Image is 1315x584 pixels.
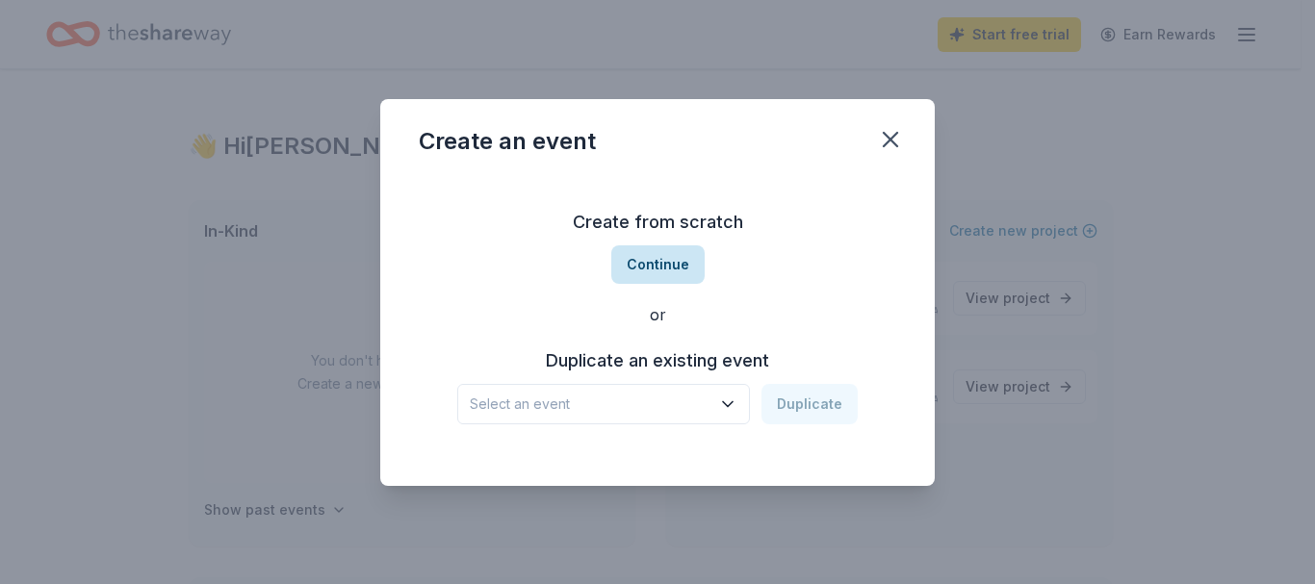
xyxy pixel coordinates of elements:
div: or [419,303,896,326]
div: Create an event [419,126,596,157]
button: Select an event [457,384,750,424]
h3: Duplicate an existing event [457,345,858,376]
h3: Create from scratch [419,207,896,238]
button: Continue [611,245,705,284]
span: Select an event [470,393,710,416]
